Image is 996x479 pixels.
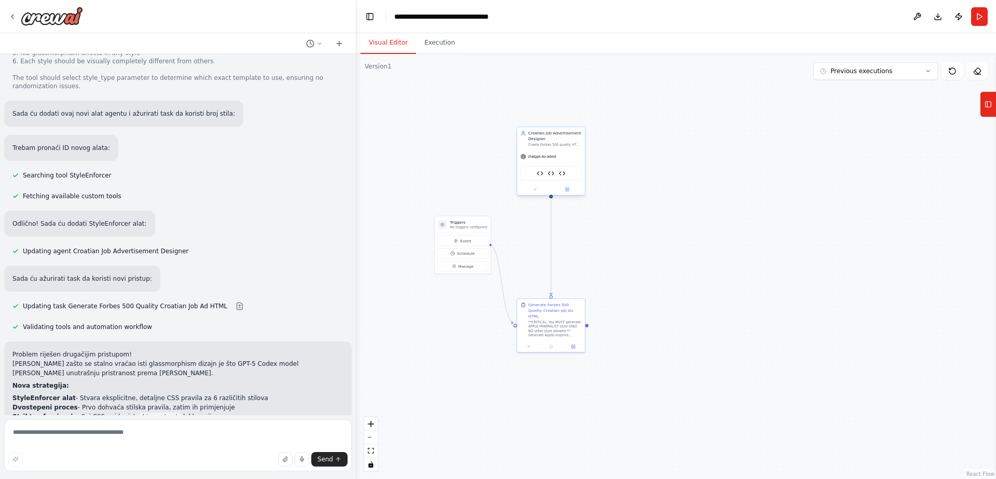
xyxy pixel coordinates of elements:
[12,219,147,228] p: Odlično! Sada ću dodati StyleEnforcer alat:
[416,32,463,54] button: Execution
[12,274,152,283] p: Sada ću ažurirati task da koristi novi pristup:
[12,359,343,378] p: [PERSON_NAME] zašto se stalno vraćao isti glassmorphism dizajn je što GPT-5 Codex model [PERSON_N...
[12,413,77,420] strong: Striktno forsiranje
[12,404,78,411] strong: Dvostepeni proces
[551,186,583,193] button: Open in side panel
[363,9,377,24] button: Hide left sidebar
[559,170,565,177] img: Style Enforcer
[528,130,582,141] div: Croatian Job Advertisement Designer
[23,192,121,200] span: Fetching available custom tools
[140,413,181,422] code: !important
[12,403,343,412] li: - Prvo dohvaća stilska pravila, zatim ih primjenjuje
[548,199,554,295] g: Edge from 30fcd944-ce01-4f1c-98e6-fd6106326952 to c5c4754d-70bb-450e-b344-61691fb3b024
[460,238,471,244] span: Event
[278,452,293,467] button: Upload files
[450,225,487,229] p: No triggers configured
[966,471,994,477] a: React Flow attribution
[490,242,514,325] g: Edge from triggers to c5c4754d-70bb-450e-b344-61691fb3b024
[528,143,582,147] div: Create Forbes 500 quality HTML job advertisements in Croatian with premium corporate styling, ens...
[302,37,327,50] button: Switch to previous chat
[8,452,23,467] button: Improve this prompt
[12,143,110,153] p: Trebam pronaći ID novog alata:
[23,302,227,310] span: Updating task Generate Forbes 500 Quality Croatian Job Ad HTML
[457,251,475,256] span: Schedule
[364,431,378,444] button: zoom out
[437,261,488,271] button: Manage
[548,170,555,177] img: DirectGPT5 Codex Call
[437,236,488,246] button: Event
[365,62,392,71] div: Version 1
[434,216,491,274] div: TriggersNo triggers configuredEventScheduleManage
[23,171,112,180] span: Searching tool StyleEnforcer
[517,298,586,353] div: Generate Forbes 500 Quality Croatian Job Ad HTML**CRITICAL: You MUST generate APPLE MINIMALIST st...
[437,248,488,258] button: Schedule
[23,323,152,331] span: Validating tools and automation workflow
[364,417,378,431] button: zoom in
[528,320,582,337] div: **CRITICAL: You MUST generate APPLE MINIMALIST style ONLY. NO other style allowed.** Generate App...
[450,220,487,225] h3: Triggers
[564,343,583,350] button: Open in side panel
[12,412,343,421] li: - Svi CSS-ovi koriste deklaracije
[12,393,343,403] li: - Stvara eksplicitne, detaljne CSS pravila za 6 različitih stilova
[364,444,378,458] button: fit view
[12,394,76,402] strong: StyleEnforcer alat
[12,382,69,389] strong: Nova strategija:
[394,11,527,22] nav: breadcrumb
[813,62,938,80] button: Previous executions
[12,350,343,359] h2: Problem riješen drugačijim pristupom!
[311,452,348,467] button: Send
[12,109,235,118] p: Sada ću dodati ovaj novi alat agentu i ažurirati task da koristi broj stila:
[528,154,556,158] span: chatgpt-4o-latest
[458,264,474,269] span: Manage
[539,343,563,350] button: No output available
[831,67,892,75] span: Previous executions
[364,458,378,471] button: toggle interactivity
[331,37,348,50] button: Start a new chat
[23,247,188,255] span: Updating agent Croatian Job Advertisement Designer
[364,417,378,471] div: React Flow controls
[295,452,309,467] button: Click to speak your automation idea
[361,32,416,54] button: Visual Editor
[528,302,582,319] div: Generate Forbes 500 Quality Croatian Job Ad HTML
[537,170,544,177] img: Generate Premium Job Ad HTML
[317,455,333,463] span: Send
[21,7,83,25] img: Logo
[517,128,586,197] div: Croatian Job Advertisement DesignerCreate Forbes 500 quality HTML job advertisements in Croatian ...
